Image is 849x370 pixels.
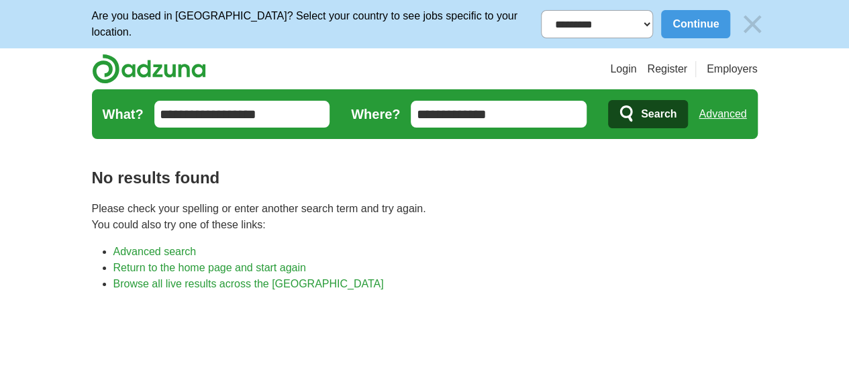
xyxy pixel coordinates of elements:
[707,61,758,77] a: Employers
[92,201,758,233] p: Please check your spelling or enter another search term and try again. You could also try one of ...
[610,61,636,77] a: Login
[113,262,306,273] a: Return to the home page and start again
[113,246,197,257] a: Advanced search
[113,278,384,289] a: Browse all live results across the [GEOGRAPHIC_DATA]
[92,8,541,40] p: Are you based in [GEOGRAPHIC_DATA]? Select your country to see jobs specific to your location.
[641,101,677,128] span: Search
[699,101,746,128] a: Advanced
[738,10,766,38] img: icon_close_no_bg.svg
[647,61,687,77] a: Register
[92,166,758,190] h1: No results found
[608,100,688,128] button: Search
[103,104,144,124] label: What?
[661,10,730,38] button: Continue
[351,104,400,124] label: Where?
[92,54,206,84] img: Adzuna logo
